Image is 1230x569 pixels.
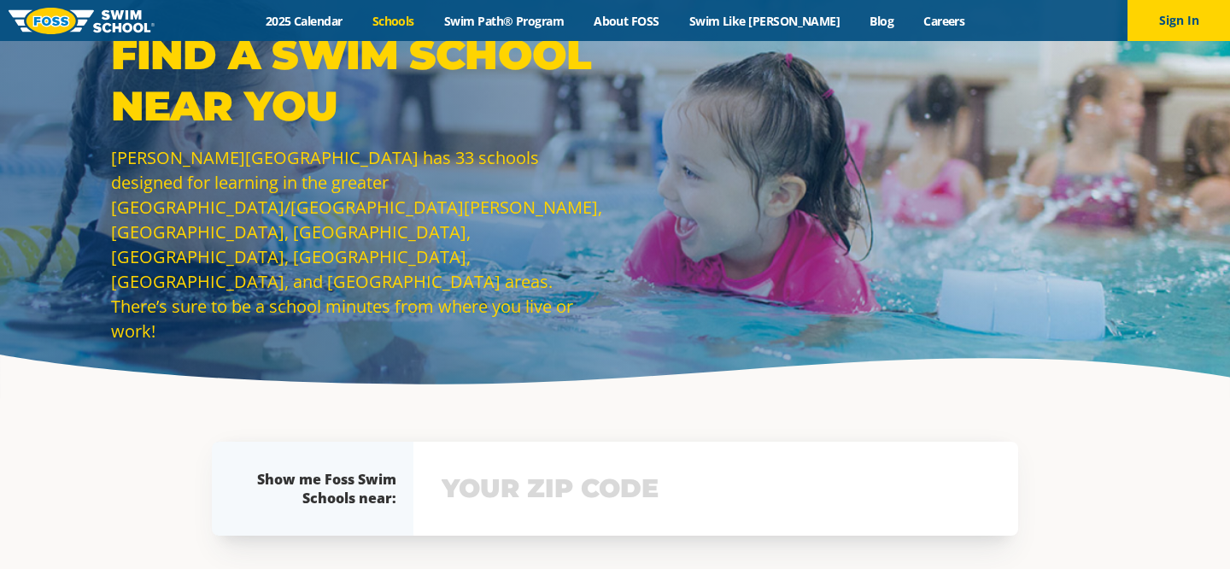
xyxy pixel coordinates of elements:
[855,13,909,29] a: Blog
[674,13,855,29] a: Swim Like [PERSON_NAME]
[909,13,980,29] a: Careers
[437,464,994,513] input: YOUR ZIP CODE
[246,470,396,507] div: Show me Foss Swim Schools near:
[357,13,429,29] a: Schools
[111,145,606,343] p: [PERSON_NAME][GEOGRAPHIC_DATA] has 33 schools designed for learning in the greater [GEOGRAPHIC_DA...
[579,13,675,29] a: About FOSS
[9,8,155,34] img: FOSS Swim School Logo
[111,29,606,132] p: Find a Swim School Near You
[429,13,578,29] a: Swim Path® Program
[250,13,357,29] a: 2025 Calendar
